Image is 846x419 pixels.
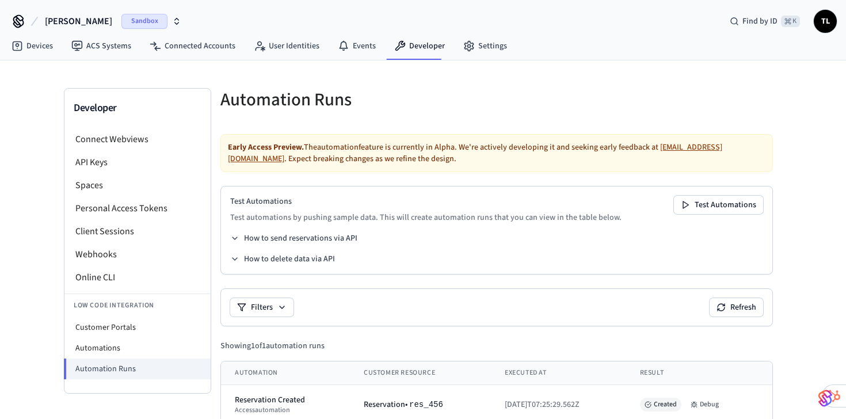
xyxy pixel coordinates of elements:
[2,36,62,56] a: Devices
[64,151,211,174] li: API Keys
[686,398,723,412] button: Debug
[64,338,211,359] li: Automations
[814,10,837,33] button: TL
[228,142,304,153] strong: Early Access Preview.
[505,399,580,410] span: [DATE]T07:25:29.562Z
[329,36,385,56] a: Events
[235,394,336,406] div: Reservation Created
[350,361,491,385] th: Customer Resource
[626,361,772,385] th: Result
[230,253,335,265] button: How to delete data via API
[64,220,211,243] li: Client Sessions
[235,406,336,415] div: access automation
[815,11,836,32] span: TL
[230,298,294,317] button: Filters
[64,174,211,197] li: Spaces
[220,134,773,172] div: The automation feature is currently in Alpha. We're actively developing it and seeking early feed...
[140,36,245,56] a: Connected Accounts
[62,36,140,56] a: ACS Systems
[409,400,443,409] span: res_456
[781,16,800,27] span: ⌘ K
[230,233,357,244] button: How to send reservations via API
[640,398,681,412] span: Created
[221,361,350,385] th: Automation
[64,317,211,338] li: Customer Portals
[721,11,809,32] div: Find by ID⌘ K
[64,294,211,317] li: Low Code Integration
[228,142,722,165] a: [EMAIL_ADDRESS][DOMAIN_NAME]
[385,36,454,56] a: Developer
[245,36,329,56] a: User Identities
[230,212,622,223] p: Test automations by pushing sample data. This will create automation runs that you can view in th...
[64,243,211,266] li: Webhooks
[742,16,778,27] span: Find by ID
[818,389,832,407] img: SeamLogoGradient.69752ec5.svg
[121,14,167,29] span: Sandbox
[710,298,763,317] button: Refresh
[674,196,763,214] button: Test Automations
[364,399,477,410] div: Reservation •
[64,359,211,379] li: Automation Runs
[220,340,325,352] div: Showing 1 of 1 automation runs
[230,196,622,207] h2: Test Automations
[220,88,490,112] h5: Automation Runs
[454,36,516,56] a: Settings
[45,14,112,28] span: [PERSON_NAME]
[74,100,201,116] h3: Developer
[64,266,211,289] li: Online CLI
[64,197,211,220] li: Personal Access Tokens
[491,361,626,385] th: Executed At
[64,128,211,151] li: Connect Webviews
